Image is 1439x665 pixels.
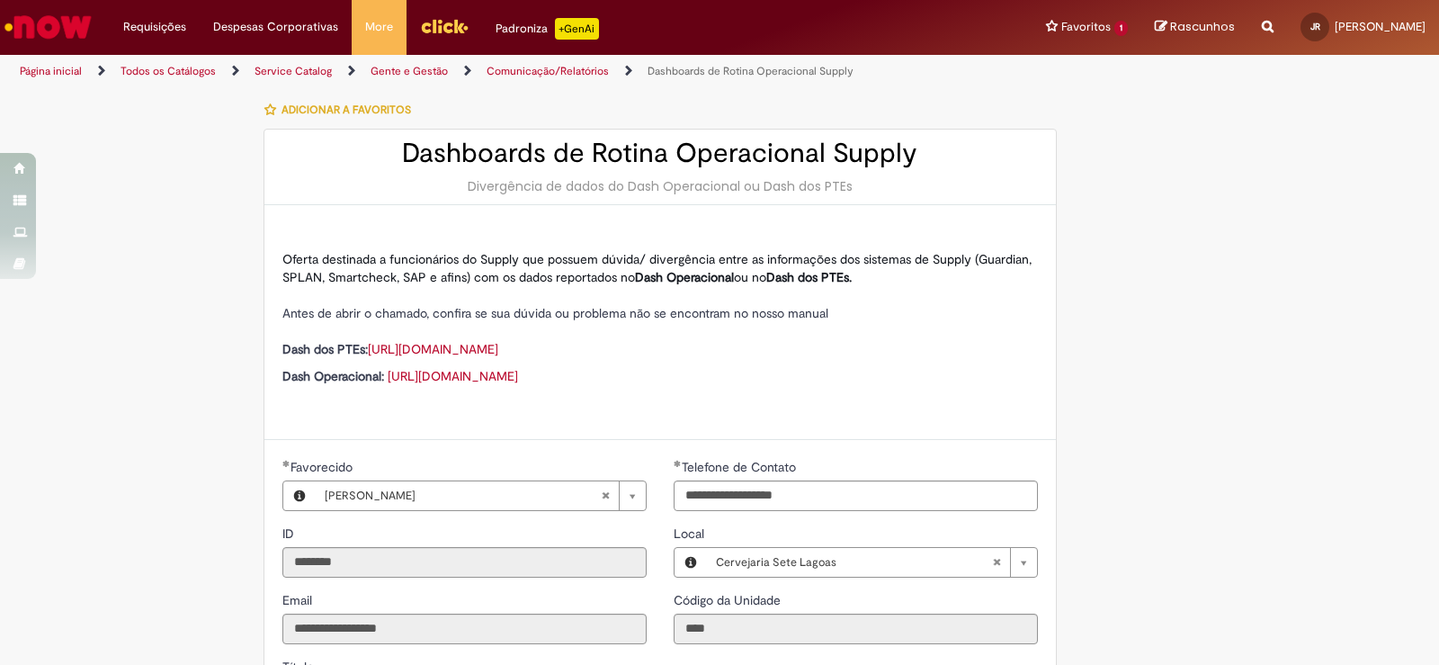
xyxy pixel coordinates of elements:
a: Gente e Gestão [371,64,448,78]
span: Local [674,526,708,542]
strong: Dash Operacional: [282,368,384,384]
div: Divergência de dados do Dash Operacional ou Dash dos PTEs [282,177,1038,195]
span: Favorecido, Jacson Wiliam Ribeiro [290,459,356,475]
strong: Dash dos PTEs: [282,341,368,357]
input: ID [282,547,647,578]
label: Somente leitura - Email [282,591,316,609]
span: Rascunhos [1170,18,1235,35]
span: Adicionar a Favoritos [282,103,411,117]
abbr: Limpar campo Favorecido [592,481,619,510]
span: JR [1310,21,1320,32]
span: Cervejaria Sete Lagoas [716,548,992,577]
span: Obrigatório Preenchido [674,460,682,467]
a: Comunicação/Relatórios [487,64,609,78]
span: Somente leitura - ID [282,526,298,542]
img: click_logo_yellow_360x200.png [420,13,469,40]
span: Oferta destinada a funcionários do Supply que possuem dúvida/ divergência entre as informações do... [282,251,1032,285]
span: Antes de abrir o chamado, confira se sua dúvida ou problema não se encontram no nosso manual [282,305,828,321]
span: Despesas Corporativas [213,18,338,36]
a: Dashboards de Rotina Operacional Supply [648,64,854,78]
a: Página inicial [20,64,82,78]
a: Cervejaria Sete LagoasLimpar campo Local [707,548,1037,577]
span: Somente leitura - Email [282,592,316,608]
strong: Dash Operacional [635,269,734,285]
input: Email [282,614,647,644]
span: Somente leitura - Código da Unidade [674,592,784,608]
a: [URL][DOMAIN_NAME] [368,341,498,357]
span: [PERSON_NAME] [325,481,601,510]
p: +GenAi [555,18,599,40]
abbr: Limpar campo Local [983,548,1010,577]
div: Padroniza [496,18,599,40]
span: 1 [1114,21,1128,36]
label: Somente leitura - ID [282,525,298,543]
a: Todos os Catálogos [121,64,216,78]
span: [PERSON_NAME] [1335,19,1426,34]
span: Favoritos [1061,18,1111,36]
button: Adicionar a Favoritos [264,91,421,129]
input: Telefone de Contato [674,481,1038,511]
h2: Dashboards de Rotina Operacional Supply [282,139,1038,168]
strong: Dash dos PTEs. [766,269,852,285]
label: Somente leitura - Código da Unidade [674,591,784,609]
a: Rascunhos [1155,19,1235,36]
span: Obrigatório Preenchido [282,460,290,467]
a: Service Catalog [255,64,332,78]
span: Telefone de Contato [682,459,800,475]
input: Código da Unidade [674,614,1038,644]
a: [URL][DOMAIN_NAME] [388,368,518,384]
img: ServiceNow [2,9,94,45]
span: More [365,18,393,36]
a: [PERSON_NAME]Limpar campo Favorecido [316,481,646,510]
button: Local, Visualizar este registro Cervejaria Sete Lagoas [675,548,707,577]
span: Requisições [123,18,186,36]
ul: Trilhas de página [13,55,946,88]
button: Favorecido, Visualizar este registro Jacson Wiliam Ribeiro [283,481,316,510]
